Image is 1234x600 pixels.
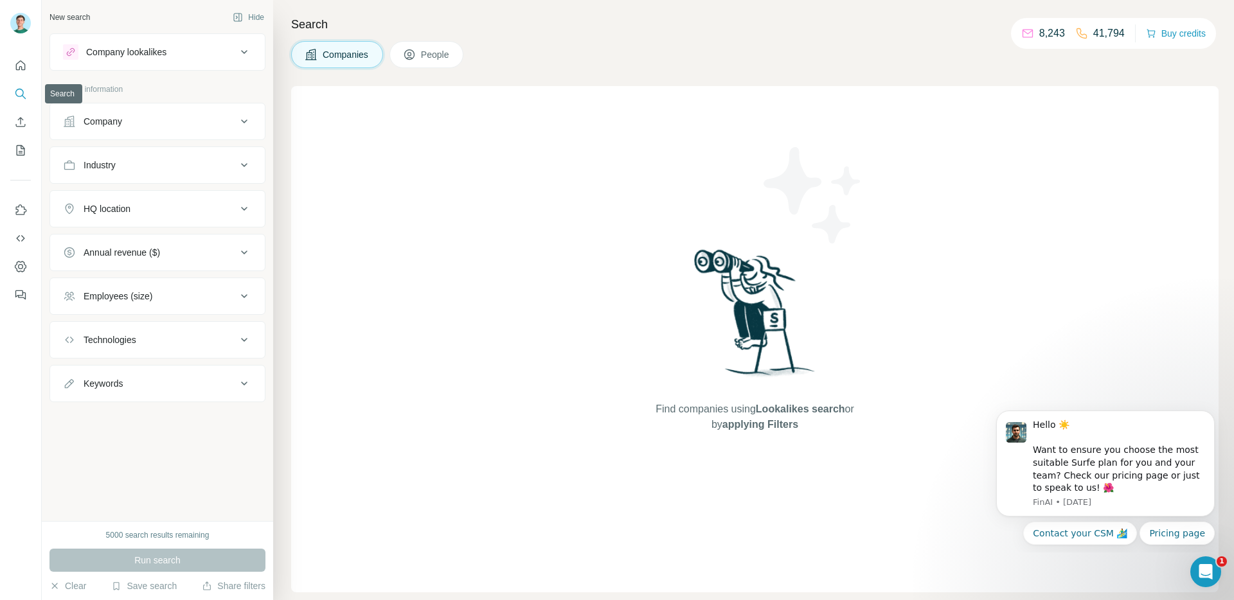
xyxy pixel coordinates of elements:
button: Enrich CSV [10,110,31,134]
button: Search [10,82,31,105]
img: Surfe Illustration - Stars [755,137,871,253]
div: Industry [84,159,116,172]
iframe: Intercom live chat [1190,556,1221,587]
button: Hide [224,8,273,27]
button: Technologies [50,324,265,355]
span: Companies [323,48,370,61]
div: HQ location [84,202,130,215]
div: Company lookalikes [86,46,166,58]
iframe: Intercom notifications message [977,399,1234,552]
div: Company [84,115,122,128]
div: Keywords [84,377,123,390]
button: Share filters [202,579,265,592]
button: My lists [10,139,31,162]
button: Use Surfe on LinkedIn [10,199,31,222]
button: Save search [111,579,177,592]
button: Clear [49,579,86,592]
button: Quick start [10,54,31,77]
button: Use Surfe API [10,227,31,250]
div: 5000 search results remaining [106,529,210,541]
button: Buy credits [1146,24,1206,42]
h4: Search [291,15,1219,33]
span: Find companies using or by [652,401,857,432]
button: Keywords [50,368,265,399]
p: 41,794 [1093,26,1125,41]
span: applying Filters [722,419,798,430]
p: Company information [49,84,265,95]
button: Employees (size) [50,281,265,312]
button: Industry [50,150,265,181]
button: Dashboard [10,255,31,278]
span: People [421,48,451,61]
div: New search [49,12,90,23]
div: Technologies [84,333,136,346]
p: 8,243 [1039,26,1065,41]
button: HQ location [50,193,265,224]
button: Company [50,106,265,137]
button: Feedback [10,283,31,306]
span: Lookalikes search [756,403,845,414]
img: Surfe Illustration - Woman searching with binoculars [688,246,822,389]
img: Avatar [10,13,31,33]
button: Company lookalikes [50,37,265,67]
span: 1 [1217,556,1227,567]
button: Annual revenue ($) [50,237,265,268]
div: Employees (size) [84,290,152,303]
div: Annual revenue ($) [84,246,160,259]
